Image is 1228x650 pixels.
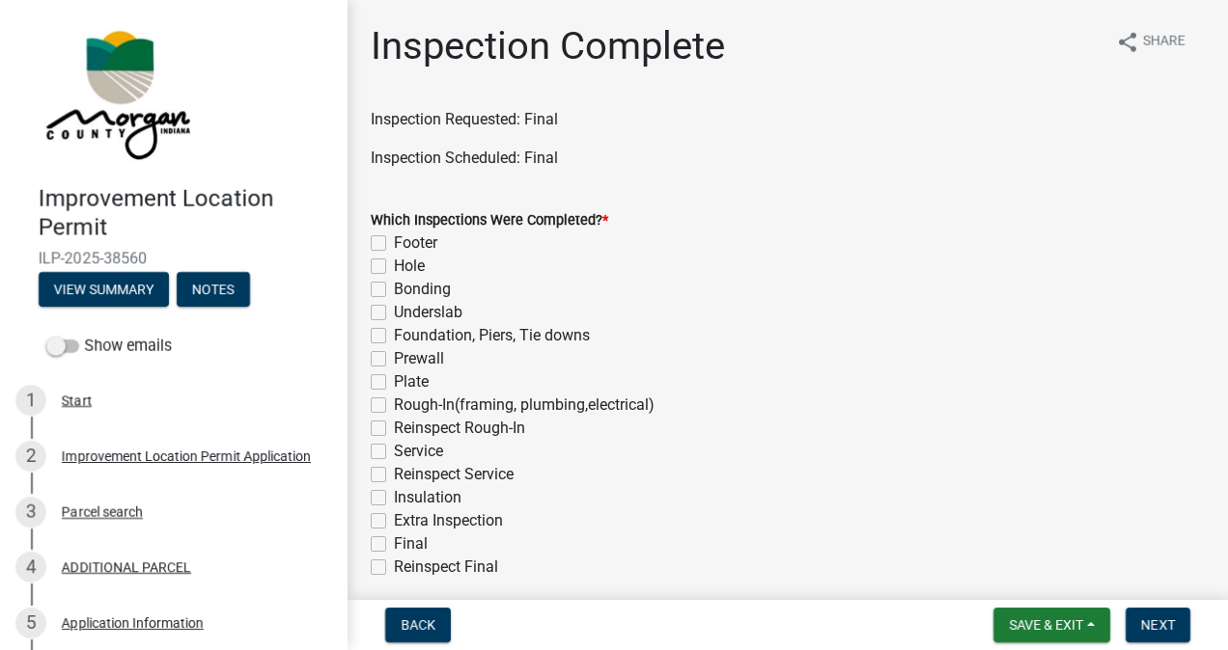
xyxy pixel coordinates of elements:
button: shareShare [1101,23,1201,61]
i: share [1116,31,1139,54]
div: 2 [15,441,46,472]
div: Application Information [62,616,204,630]
label: Show emails [46,335,172,358]
div: 5 [15,608,46,638]
div: 1 [15,385,46,416]
label: Prewall [394,347,444,370]
span: Save & Exit [1009,617,1083,633]
button: Back [385,608,451,642]
span: Back [401,617,435,633]
span: ILP-2025-38560 [39,249,309,267]
label: Reinspect Rough-In [394,417,525,440]
button: View Summary [39,272,169,307]
div: ADDITIONAL PARCEL [62,560,191,574]
label: Plate [394,370,429,393]
label: Reinspect Service [394,463,514,486]
h4: Improvement Location Permit [39,185,332,241]
label: Insulation [394,486,461,509]
label: Extra Inspection [394,509,503,532]
label: Which Inspections Were Completed? [371,214,608,228]
label: Final [394,532,428,555]
div: 3 [15,497,46,528]
button: Save & Exit [993,608,1110,642]
button: Notes [177,272,250,307]
h1: Inspection Complete [371,23,725,69]
div: Improvement Location Permit Application [62,449,311,463]
div: Start [62,393,92,407]
label: Reinspect Final [394,555,498,579]
label: Footer [394,231,437,255]
label: Hole [394,255,425,278]
label: Foundation, Piers, Tie downs [394,324,590,347]
wm-modal-confirm: Notes [177,283,250,298]
span: Next [1141,617,1175,633]
button: Next [1126,608,1190,642]
label: Service [394,440,443,463]
p: Inspection Requested: Final [371,108,1205,131]
label: Rough-In(framing, plumbing,electrical) [394,393,655,417]
wm-modal-confirm: Summary [39,283,169,298]
label: Underslab [394,301,462,324]
div: Parcel search [62,505,143,519]
span: Share [1143,31,1186,54]
p: Inspection Scheduled: Final [371,147,1205,170]
div: 4 [15,552,46,582]
img: Morgan County, Indiana [39,20,194,165]
label: Bonding [394,278,451,301]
